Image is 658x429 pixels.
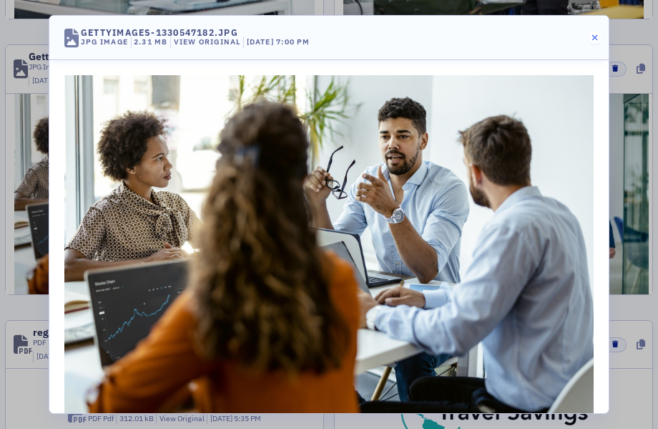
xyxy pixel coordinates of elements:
div: JPG Image [81,37,128,48]
div: 2.31 MB [131,37,168,48]
span: 7:00 PM [276,37,310,47]
div: GettyImages-1330547182.jpg [81,28,238,37]
span: [DATE] [247,37,277,47]
a: View Original [174,37,241,47]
